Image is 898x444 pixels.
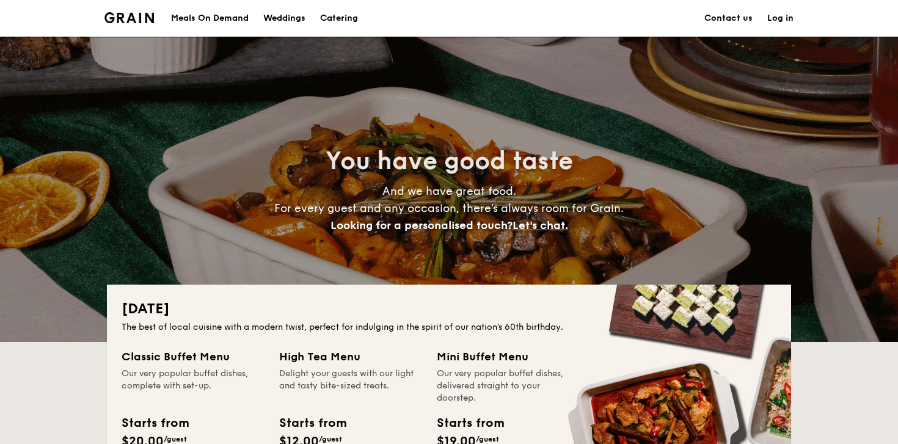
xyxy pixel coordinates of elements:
span: Let's chat. [513,219,568,232]
div: The best of local cuisine with a modern twist, perfect for indulging in the spirit of our nation’... [122,321,776,333]
div: Mini Buffet Menu [437,348,580,365]
span: /guest [164,435,187,443]
h2: [DATE] [122,299,776,319]
div: Starts from [122,414,188,432]
img: Grain [104,12,154,23]
div: Classic Buffet Menu [122,348,265,365]
span: /guest [476,435,499,443]
span: You have good taste [326,147,573,176]
div: Starts from [279,414,346,432]
span: And we have great food. For every guest and any occasion, there’s always room for Grain. [274,184,624,232]
div: Our very popular buffet dishes, delivered straight to your doorstep. [437,368,580,404]
div: Our very popular buffet dishes, complete with set-up. [122,368,265,404]
div: Starts from [437,414,503,432]
span: Looking for a personalised touch? [330,219,513,232]
span: /guest [319,435,342,443]
div: High Tea Menu [279,348,422,365]
div: Delight your guests with our light and tasty bite-sized treats. [279,368,422,404]
a: Logotype [104,12,154,23]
